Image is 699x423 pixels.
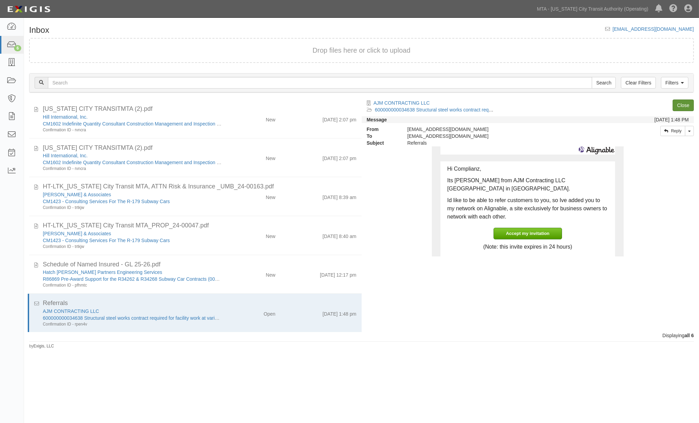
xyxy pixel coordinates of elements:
[367,117,387,122] strong: Message
[43,191,222,198] div: Louis T Klauder & Associates
[43,192,111,197] a: [PERSON_NAME] & Associates
[323,308,357,317] div: [DATE] 1:48 pm
[447,196,608,221] p: Id like to be able to refer customers to you, so Ive added you to my network on Alignable, a site...
[362,133,402,140] strong: To
[375,107,653,113] a: 600000000034638 Structural steel works contract required for facility work at various depots syst...
[24,332,699,339] div: Displaying
[43,221,357,230] div: HT-LTK_New York City Transit MTA_PROP_24-00047.pdf
[402,140,606,146] div: Referrals
[266,191,275,201] div: New
[266,269,275,278] div: New
[43,231,111,236] a: [PERSON_NAME] & Associates
[669,5,677,13] i: Help Center - Complianz
[29,26,49,35] h1: Inbox
[266,152,275,162] div: New
[374,100,430,106] a: AJM CONTRACTING LLC
[43,282,222,288] div: Confirmation ID - pfhmtc
[447,176,608,193] p: Its [PERSON_NAME] from AJM Contracting LLC [GEOGRAPHIC_DATA] in [GEOGRAPHIC_DATA].
[266,114,275,123] div: New
[685,333,694,338] b: all 6
[323,230,357,240] div: [DATE] 8:40 am
[402,126,606,133] div: [EMAIL_ADDRESS][DOMAIN_NAME]
[613,26,694,32] a: [EMAIL_ADDRESS][DOMAIN_NAME]
[43,105,357,114] div: NEW YORK CITY TRANSITMTA (2).pdf
[313,45,411,55] button: Drop files here or click to upload
[43,199,170,204] a: CM1423 - Consulting Services For The R-179 Subway Cars
[264,308,275,317] div: Open
[592,77,616,89] input: Search
[43,114,222,120] div: Hill International, Inc.
[43,276,222,282] div: R86869 Pre-Award Support for the R34262 & R34268 Subway Car Contracts (0000108753)
[673,100,694,111] a: Close
[29,343,54,349] small: by
[43,308,99,314] a: AJM CONTRACTING LLC
[43,144,357,153] div: NEW YORK CITY TRANSITMTA (2).pdf
[362,126,402,133] strong: From
[43,238,170,243] a: CM1423 - Consulting Services For The R-179 Subway Cars
[43,121,322,127] a: CM1602 Indefinite Quantity Consultant Construction Management and Inspection Services for Miscell...
[34,344,54,348] a: Exigis, LLC
[43,269,162,275] a: Hatch [PERSON_NAME] Partners Engineering Services
[43,198,222,205] div: CM1423 - Consulting Services For The R-179 Subway Cars
[661,77,688,89] a: Filters
[43,160,322,165] a: CM1602 Indefinite Quantity Consultant Construction Management and Inspection Services for Miscell...
[43,153,88,158] a: Hill International, Inc.
[43,166,222,172] div: Confirmation ID - rvncra
[534,2,652,16] a: MTA - [US_STATE] City Transit Authority (Operating)
[266,230,275,240] div: New
[660,126,685,136] a: Reply
[362,140,402,146] strong: Subject
[654,116,689,123] div: [DATE] 1:48 PM
[402,133,606,140] div: agreement-nae7fm@mtato.complianz.com
[14,45,21,51] div: 6
[447,243,608,251] p: (Note: this invite expires in 24 hours)
[43,260,357,269] div: Schedule of Named Insured - GL 25-26.pdf
[43,205,222,211] div: Confirmation ID - trtkjw
[621,77,656,89] a: Clear Filters
[43,114,88,120] a: Hill International, Inc.
[43,237,222,244] div: CM1423 - Consulting Services For The R-179 Subway Cars
[43,159,222,166] div: CM1602 Indefinite Quantity Consultant Construction Management and Inspection Services for Miscell...
[447,165,608,173] p: Hi Complianz,
[323,191,357,201] div: [DATE] 8:39 am
[494,228,562,239] a: Accept my invitation
[578,146,615,155] img: Alignable
[43,244,222,250] div: Confirmation ID - trtkjw
[323,114,357,123] div: [DATE] 2:07 pm
[43,299,357,308] div: Referrals
[43,230,222,237] div: Louis T Klauder & Associates
[43,321,222,327] div: Confirmation ID - rpen4v
[43,269,222,276] div: Hatch Jacobs Partners Engineering Services
[43,127,222,133] div: Confirmation ID - rvncra
[43,182,357,191] div: HT-LTK_New York City Transit MTA, ATTN Risk & Insurance _UMB_24-00163.pdf
[5,3,52,15] img: logo-5460c22ac91f19d4615b14bd174203de0afe785f0fc80cf4dbbc73dc1793850b.png
[43,120,222,127] div: CM1602 Indefinite Quantity Consultant Construction Management and Inspection Services for Miscell...
[320,269,356,278] div: [DATE] 12:17 pm
[43,276,238,282] a: R86869 Pre-Award Support for the R34262 & R34268 Subway Car Contracts (0000108753)
[323,152,357,162] div: [DATE] 2:07 pm
[43,152,222,159] div: Hill International, Inc.
[43,315,321,321] a: 600000000034638 Structural steel works contract required for facility work at various depots syst...
[48,77,592,89] input: Search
